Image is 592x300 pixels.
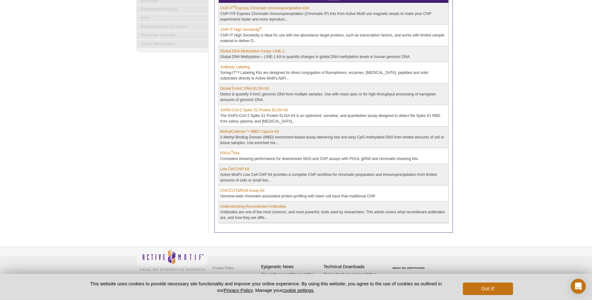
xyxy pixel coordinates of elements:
[219,84,448,105] td: Detect & quantify 5-hmC genomic DNA from multiple samples. Use with mass spec or for high-through...
[136,40,208,48] a: Small Molecules
[79,280,453,293] p: This website uses cookies to provide necessary site functionality and improve your online experie...
[224,288,252,293] a: Privacy Policy
[324,272,383,288] p: Get our brochures and newsletters, or request them by mail.
[220,27,262,32] a: ChIP-IT High Sensitivity®
[392,267,425,269] a: ABOUT SSL CERTIFICATES
[282,288,313,293] button: cookie settings
[219,25,448,46] td: ChIP-IT High Sensitivity is ideal for use with low abundance target proteins, such as transcripti...
[219,186,448,201] td: Genome-wide chromatin-associated protein profiling with lower cell input than traditional ChIP.
[136,5,208,13] a: Fluorescent Dyes
[136,14,208,22] a: Kits
[220,86,269,91] a: Global 5-hmC DNA ELISA Kit
[219,201,448,223] td: Antibodies are one of the most common, and most powerful, tools used by researchers. This article...
[220,204,286,209] a: Understanding Recombinant Antibodies
[136,31,208,39] a: Reporter Assays
[220,166,249,172] a: Low Cell ChIP Kit
[211,263,236,273] a: Privacy Policy
[219,62,448,84] td: Sortag-IT™ Labeling Kits are designed for direct conjugation of fluorophores, enzymes, [MEDICAL_D...
[219,105,448,127] td: The SARS-CoV-2 Spike S1 Protein ELISA Kit is an optimized, sensitive, and quantitative assay desi...
[233,5,235,8] sup: ®
[324,264,383,269] h4: Technical Downloads
[261,272,320,293] p: Sign up for our monthly newsletter highlighting recent publications in the field of epigenetics.
[463,283,513,295] button: Got it!
[211,273,244,282] a: Terms & Conditions
[220,48,285,54] a: Global DNA Methylation Assay–LINE-1
[219,3,448,25] td: ChIP-IT® Express Chromatin Immunoprecipitation (Chromatin IP) Kits from Active Motif use magnetic...
[220,129,279,134] a: MethylCollector™ MBD Capture Kit
[220,150,240,156] a: PIXUL®Kits
[260,27,262,30] sup: ®
[219,164,448,186] td: Active Motif's Low Cell ChIP Kit provides a complete ChIP workflow for chromatin preparation and ...
[220,64,250,70] a: Antibody Labeling
[231,150,233,153] sup: ®
[386,258,433,272] table: Click to Verify - This site chose Symantec SSL for secure e-commerce and confidential communicati...
[220,188,265,193] a: ChIC/CUT&RUN Assay Kit
[219,127,448,148] td: A Methyl Binding Domain (MBD) enrichment-based assay delivering fast and easy CpG-methylated DNA ...
[220,107,288,113] a: SARS-CoV-2 Spike S1 Protein ELISA Kit
[261,264,320,269] h4: Epigenetic News
[571,279,586,294] div: Open Intercom Messenger
[136,247,208,272] img: Active Motif,
[219,148,448,164] td: Consistent shearing performance for downstream NGS and ChIP assays with PIXUL gDNA and chromatin ...
[220,5,309,11] a: ChIP-IT®Express Chromatin Immunoprecipitation Kits
[136,23,208,31] a: Recombinant Proteins
[219,46,448,62] td: Global DNA Methylation – LINE-1 Kit to quantify changes in global DNA methylation levels in human...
